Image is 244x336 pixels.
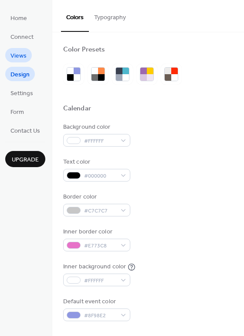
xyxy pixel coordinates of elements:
[10,108,24,117] span: Form
[63,104,91,113] div: Calendar
[10,70,30,79] span: Design
[10,51,27,61] span: Views
[63,227,129,237] div: Inner border color
[63,192,129,202] div: Border color
[12,155,39,165] span: Upgrade
[63,262,126,271] div: Inner background color
[84,206,116,216] span: #C7C7C7
[63,158,129,167] div: Text color
[84,276,116,285] span: #FFFFFF
[5,86,38,100] a: Settings
[84,241,116,250] span: #E773C8
[5,104,29,119] a: Form
[84,311,116,320] span: #8F98E2
[5,48,32,62] a: Views
[10,89,33,98] span: Settings
[63,123,129,132] div: Background color
[10,14,27,23] span: Home
[5,10,32,25] a: Home
[84,137,116,146] span: #FFFFFF
[10,33,34,42] span: Connect
[63,297,129,306] div: Default event color
[84,171,116,181] span: #000000
[10,127,40,136] span: Contact Us
[5,67,35,81] a: Design
[5,29,39,44] a: Connect
[5,123,45,137] a: Contact Us
[5,151,45,167] button: Upgrade
[63,45,105,55] div: Color Presets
